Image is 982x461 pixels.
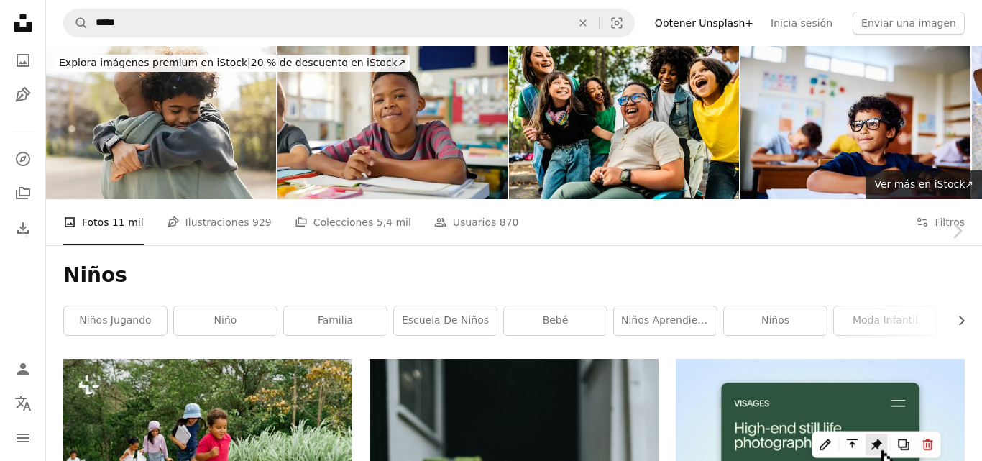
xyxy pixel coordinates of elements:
a: Ilustraciones 929 [167,199,272,245]
a: bebé [504,306,607,335]
span: Ver más en iStock ↗ [874,178,973,190]
a: niños [724,306,827,335]
span: 929 [252,214,272,230]
button: Idioma [9,389,37,418]
img: Tierno abrazo compartido entre un niño y un adulto [46,46,276,199]
a: Inicia sesión [762,12,841,35]
a: Obtener Unsplash+ [646,12,762,35]
form: Encuentra imágenes en todo el sitio [63,9,635,37]
a: niño [174,306,277,335]
span: 870 [500,214,519,230]
a: Explorar [9,145,37,173]
a: Escuela de Niños [394,306,497,335]
button: Filtros [916,199,965,245]
a: Iniciar sesión / Registrarse [9,355,37,383]
span: 5,4 mil [377,214,411,230]
button: Búsqueda visual [600,9,634,37]
button: Borrar [567,9,599,37]
a: Explora imágenes premium en iStock|20 % de descuento en iStock↗ [46,46,418,81]
a: Moda infantil [834,306,937,335]
button: Enviar una imagen [853,12,965,35]
img: Happy students on schoolyard [509,46,739,199]
h1: Niños [63,263,965,288]
a: Ver más en iStock↗ [866,170,982,199]
a: Ilustraciones [9,81,37,109]
a: Colecciones 5,4 mil [295,199,411,245]
a: Fotos [9,46,37,75]
button: desplazar lista a la derecha [948,306,965,335]
a: familia [284,306,387,335]
img: Colegial sentado en el escritorio, sonriendo, mirando de reojo [740,46,970,199]
a: Usuarios 870 [434,199,519,245]
a: niños jugando [64,306,167,335]
div: 20 % de descuento en iStock ↗ [55,55,410,72]
button: Menú [9,424,37,452]
a: Siguiente [932,162,982,300]
button: Buscar en Unsplash [64,9,88,37]
span: Explora imágenes premium en iStock | [59,57,251,68]
img: Retrato de un niño afroamericano sentado en el pupitre de la escuela primaria [277,46,508,199]
a: Niños aprendiendo [614,306,717,335]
